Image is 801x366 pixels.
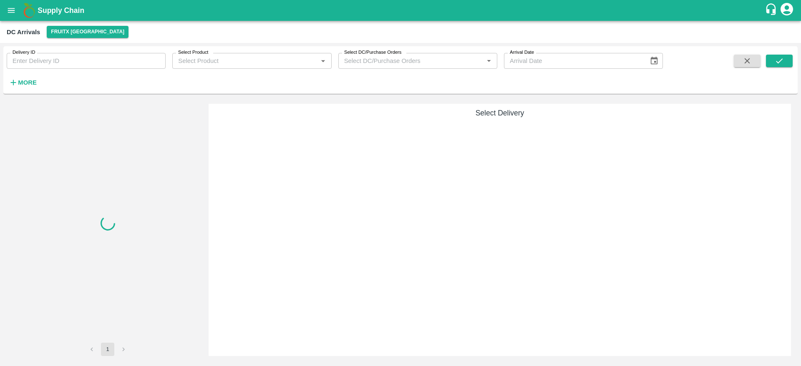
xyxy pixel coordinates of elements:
input: Enter Delivery ID [7,53,166,69]
button: page 1 [101,343,114,356]
input: Arrival Date [504,53,643,69]
button: open drawer [2,1,21,20]
label: Arrival Date [510,49,534,56]
input: Select DC/Purchase Orders [341,55,470,66]
button: More [7,75,39,90]
div: account of current user [779,2,794,19]
b: Supply Chain [38,6,84,15]
h6: Select Delivery [212,107,788,119]
label: Select DC/Purchase Orders [344,49,401,56]
strong: More [18,79,37,86]
button: Select DC [47,26,128,38]
button: Open [484,55,494,66]
label: Delivery ID [13,49,35,56]
button: Choose date [646,53,662,69]
div: DC Arrivals [7,27,40,38]
label: Select Product [178,49,208,56]
nav: pagination navigation [84,343,131,356]
a: Supply Chain [38,5,765,16]
div: customer-support [765,3,779,18]
img: logo [21,2,38,19]
button: Open [317,55,328,66]
input: Select Product [175,55,315,66]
